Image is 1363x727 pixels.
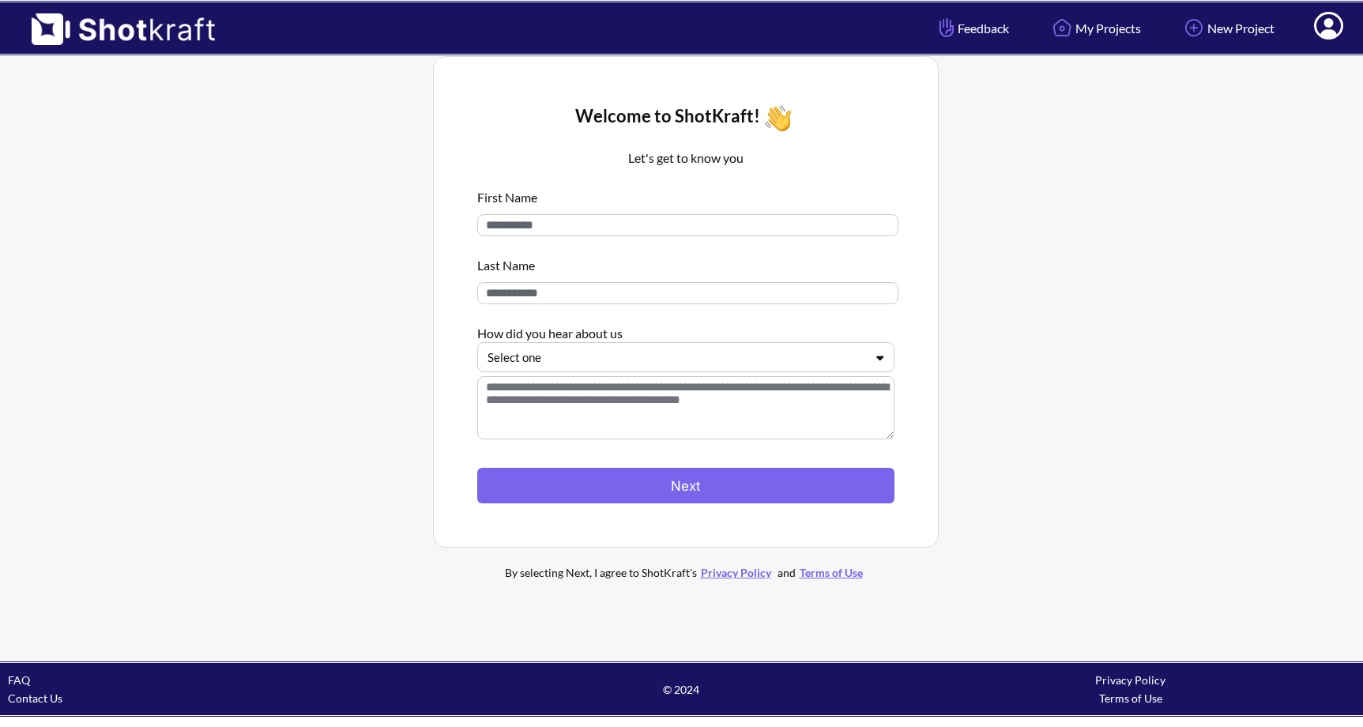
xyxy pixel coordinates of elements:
div: Terms of Use [906,689,1355,707]
div: Welcome to ShotKraft! [477,100,894,136]
div: How did you hear about us [477,316,894,342]
a: FAQ [8,673,30,687]
a: New Project [1169,7,1286,49]
span: Feedback [936,19,1009,37]
a: Contact Us [8,691,62,705]
div: By selecting Next, I agree to ShotKraft's and [473,563,899,582]
img: Add Icon [1180,14,1207,41]
p: Let's get to know you [477,149,894,168]
div: Last Name [477,248,894,274]
img: Hand Icon [936,14,958,41]
a: Privacy Policy [697,566,775,579]
img: Wave Icon [760,100,796,136]
a: My Projects [1037,7,1153,49]
a: Terms of Use [796,566,867,579]
button: Next [477,468,894,503]
img: Home Icon [1049,14,1075,41]
span: © 2024 [457,680,906,699]
div: Privacy Policy [906,671,1355,689]
div: First Name [477,180,894,206]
